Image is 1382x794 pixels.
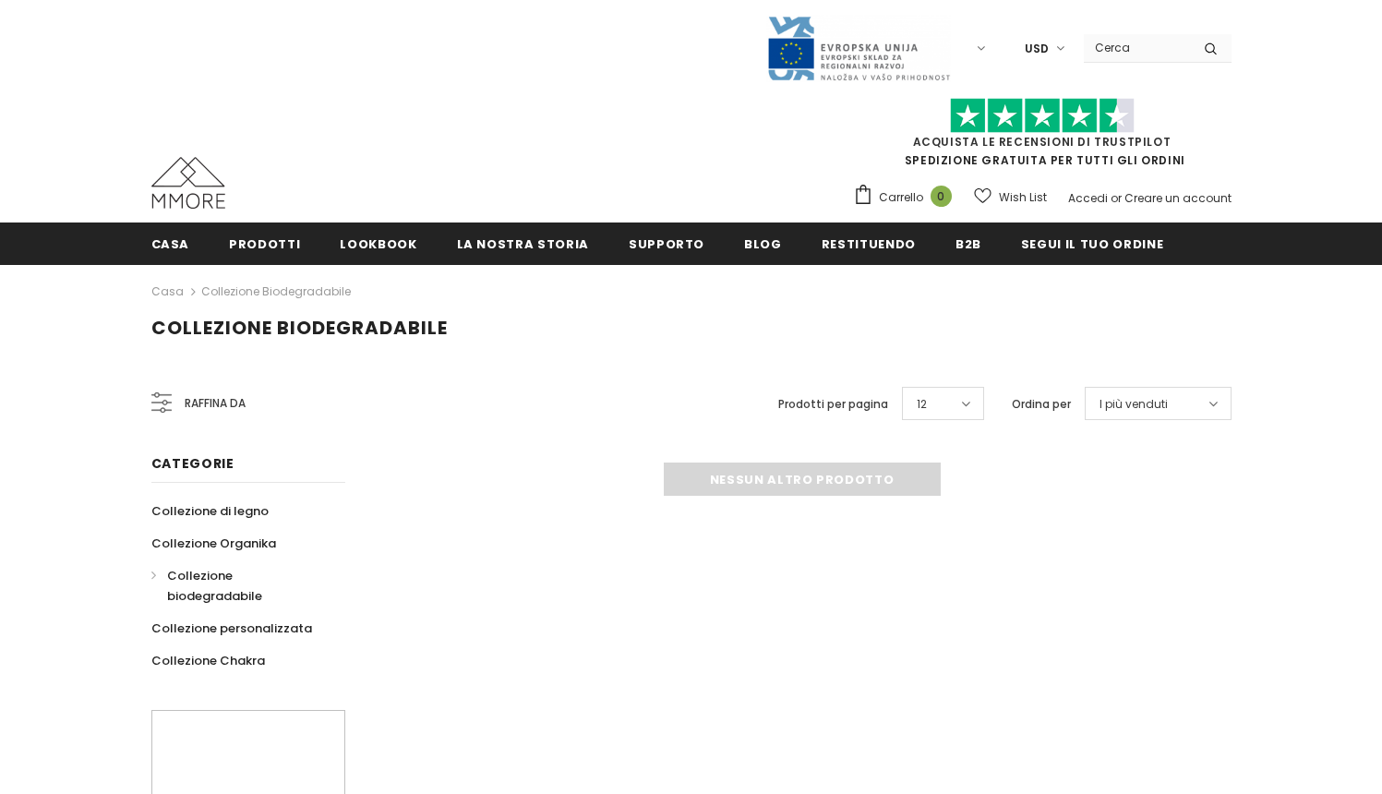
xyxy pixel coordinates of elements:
img: Javni Razpis [766,15,951,82]
a: Restituendo [822,223,916,264]
span: I più venduti [1100,395,1168,414]
a: Javni Razpis [766,40,951,55]
span: La nostra storia [457,235,589,253]
a: Collezione Chakra [151,644,265,677]
span: Collezione personalizzata [151,620,312,637]
img: Fidati di Pilot Stars [950,98,1135,134]
span: Collezione Chakra [151,652,265,669]
span: Carrello [879,188,923,207]
a: Acquista le recensioni di TrustPilot [913,134,1172,150]
span: or [1111,190,1122,206]
a: Creare un account [1124,190,1232,206]
span: B2B [955,235,981,253]
a: Collezione personalizzata [151,612,312,644]
a: Lookbook [340,223,416,264]
label: Ordina per [1012,395,1071,414]
span: Raffina da [185,393,246,414]
span: Collezione biodegradabile [151,315,448,341]
span: supporto [629,235,704,253]
input: Search Site [1084,34,1190,61]
span: 0 [931,186,952,207]
span: Lookbook [340,235,416,253]
span: Blog [744,235,782,253]
span: Wish List [999,188,1047,207]
a: Casa [151,223,190,264]
span: Casa [151,235,190,253]
a: Carrello 0 [853,184,961,211]
a: Collezione di legno [151,495,269,527]
span: USD [1025,40,1049,58]
a: B2B [955,223,981,264]
span: Prodotti [229,235,300,253]
label: Prodotti per pagina [778,395,888,414]
a: La nostra storia [457,223,589,264]
a: Blog [744,223,782,264]
a: Accedi [1068,190,1108,206]
a: Collezione biodegradabile [201,283,351,299]
span: Categorie [151,454,234,473]
img: Casi MMORE [151,157,225,209]
span: SPEDIZIONE GRATUITA PER TUTTI GLI ORDINI [853,106,1232,168]
a: Casa [151,281,184,303]
span: Restituendo [822,235,916,253]
span: Collezione di legno [151,502,269,520]
a: Prodotti [229,223,300,264]
a: Collezione biodegradabile [151,559,325,612]
span: Collezione Organika [151,535,276,552]
a: Segui il tuo ordine [1021,223,1163,264]
a: Wish List [974,181,1047,213]
a: supporto [629,223,704,264]
span: 12 [917,395,927,414]
span: Segui il tuo ordine [1021,235,1163,253]
a: Collezione Organika [151,527,276,559]
span: Collezione biodegradabile [167,567,262,605]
